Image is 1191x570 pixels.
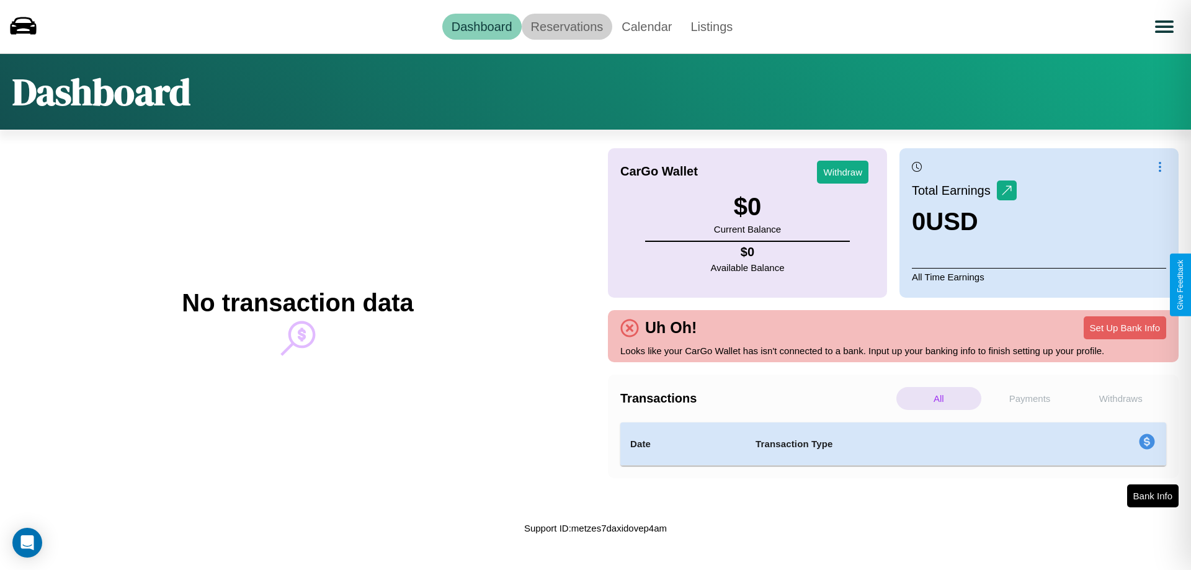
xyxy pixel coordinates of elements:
h3: $ 0 [714,193,781,221]
button: Withdraw [817,161,868,184]
button: Open menu [1147,9,1182,44]
a: Dashboard [442,14,522,40]
h3: 0 USD [912,208,1017,236]
p: Payments [988,387,1073,410]
h1: Dashboard [12,66,190,117]
h4: Transaction Type [756,437,1037,452]
p: Total Earnings [912,179,997,202]
p: All [896,387,981,410]
h4: CarGo Wallet [620,164,698,179]
a: Reservations [522,14,613,40]
a: Listings [681,14,742,40]
p: Withdraws [1078,387,1163,410]
h4: Date [630,437,736,452]
p: Available Balance [711,259,785,276]
div: Open Intercom Messenger [12,528,42,558]
h2: No transaction data [182,289,413,317]
p: Current Balance [714,221,781,238]
h4: Uh Oh! [639,319,703,337]
a: Calendar [612,14,681,40]
div: Give Feedback [1176,260,1185,310]
button: Set Up Bank Info [1084,316,1166,339]
p: Support ID: metzes7daxidovep4am [524,520,667,537]
table: simple table [620,422,1166,466]
button: Bank Info [1127,484,1179,507]
h4: Transactions [620,391,893,406]
h4: $ 0 [711,245,785,259]
p: Looks like your CarGo Wallet has isn't connected to a bank. Input up your banking info to finish ... [620,342,1166,359]
p: All Time Earnings [912,268,1166,285]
